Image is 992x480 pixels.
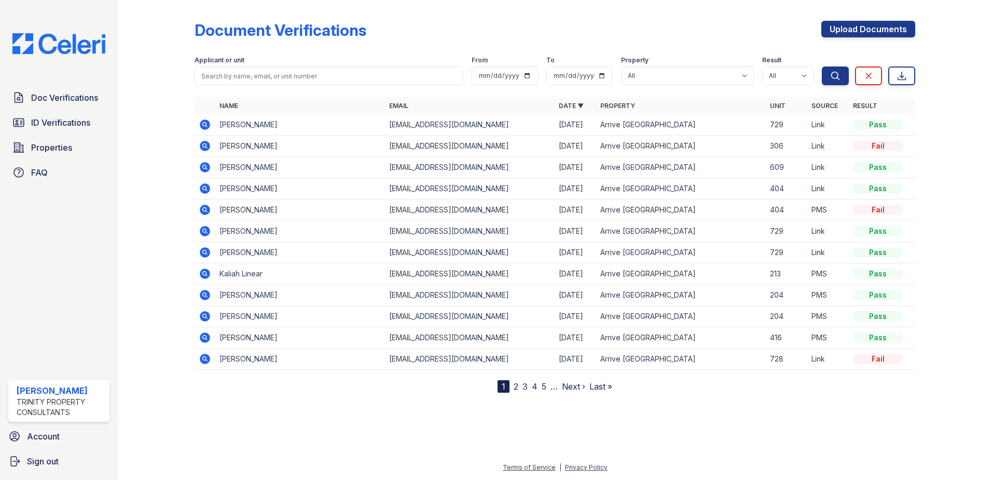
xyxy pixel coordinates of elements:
div: Pass [853,290,903,300]
a: 4 [532,381,538,392]
td: [EMAIL_ADDRESS][DOMAIN_NAME] [385,306,555,327]
a: ID Verifications [8,112,109,133]
label: Property [621,56,649,64]
a: Doc Verifications [8,87,109,108]
div: | [559,463,561,471]
a: Date ▼ [559,102,584,110]
td: 729 [766,221,807,242]
td: [DATE] [555,327,596,349]
a: Terms of Service [503,463,556,471]
td: [EMAIL_ADDRESS][DOMAIN_NAME] [385,263,555,285]
td: [EMAIL_ADDRESS][DOMAIN_NAME] [385,242,555,263]
span: ID Verifications [31,116,90,129]
td: [EMAIL_ADDRESS][DOMAIN_NAME] [385,327,555,349]
td: PMS [807,306,849,327]
input: Search by name, email, or unit number [195,66,463,85]
td: Arrive [GEOGRAPHIC_DATA] [596,136,766,157]
div: Pass [853,183,903,194]
a: Property [600,102,635,110]
td: [PERSON_NAME] [215,157,385,178]
td: Link [807,221,849,242]
td: [EMAIL_ADDRESS][DOMAIN_NAME] [385,199,555,221]
a: Account [4,426,114,447]
td: Arrive [GEOGRAPHIC_DATA] [596,114,766,136]
td: [DATE] [555,242,596,263]
td: 609 [766,157,807,178]
a: Next › [562,381,585,392]
td: [PERSON_NAME] [215,199,385,221]
td: [DATE] [555,285,596,306]
a: Result [853,102,877,110]
td: Arrive [GEOGRAPHIC_DATA] [596,157,766,178]
a: Source [811,102,838,110]
td: [EMAIL_ADDRESS][DOMAIN_NAME] [385,221,555,242]
button: Sign out [4,451,114,472]
td: [PERSON_NAME] [215,221,385,242]
td: Arrive [GEOGRAPHIC_DATA] [596,349,766,370]
span: Properties [31,141,72,154]
a: 2 [514,381,518,392]
img: CE_Logo_Blue-a8612792a0a2168367f1c8372b55b34899dd931a85d93a1a3d3e32e68fde9ad4.png [4,33,114,54]
div: Pass [853,226,903,236]
td: PMS [807,327,849,349]
td: [DATE] [555,114,596,136]
td: 404 [766,178,807,199]
a: Last » [589,381,612,392]
td: [DATE] [555,221,596,242]
td: [PERSON_NAME] [215,327,385,349]
td: [EMAIL_ADDRESS][DOMAIN_NAME] [385,178,555,199]
span: FAQ [31,166,48,179]
td: Link [807,114,849,136]
td: [PERSON_NAME] [215,136,385,157]
td: [EMAIL_ADDRESS][DOMAIN_NAME] [385,285,555,306]
div: Fail [853,141,903,151]
td: [PERSON_NAME] [215,114,385,136]
label: Result [762,56,781,64]
span: … [550,380,558,393]
label: From [472,56,488,64]
td: [DATE] [555,199,596,221]
td: [EMAIL_ADDRESS][DOMAIN_NAME] [385,136,555,157]
td: 729 [766,114,807,136]
div: Trinity Property Consultants [17,397,105,418]
td: [EMAIL_ADDRESS][DOMAIN_NAME] [385,349,555,370]
div: Fail [853,354,903,364]
span: Sign out [27,455,59,468]
td: [PERSON_NAME] [215,242,385,263]
td: [EMAIL_ADDRESS][DOMAIN_NAME] [385,157,555,178]
td: Arrive [GEOGRAPHIC_DATA] [596,285,766,306]
td: 306 [766,136,807,157]
td: 204 [766,285,807,306]
td: Arrive [GEOGRAPHIC_DATA] [596,327,766,349]
div: Pass [853,162,903,172]
td: [PERSON_NAME] [215,349,385,370]
a: Privacy Policy [565,463,608,471]
a: FAQ [8,162,109,183]
div: Fail [853,205,903,215]
td: [DATE] [555,349,596,370]
td: [DATE] [555,136,596,157]
td: Arrive [GEOGRAPHIC_DATA] [596,178,766,199]
span: Doc Verifications [31,91,98,104]
td: PMS [807,199,849,221]
td: Arrive [GEOGRAPHIC_DATA] [596,221,766,242]
td: Arrive [GEOGRAPHIC_DATA] [596,242,766,263]
td: Link [807,349,849,370]
a: Email [389,102,408,110]
td: Arrive [GEOGRAPHIC_DATA] [596,199,766,221]
td: PMS [807,285,849,306]
td: 729 [766,242,807,263]
a: 3 [522,381,528,392]
td: Arrive [GEOGRAPHIC_DATA] [596,306,766,327]
a: Upload Documents [821,21,915,37]
div: Pass [853,269,903,279]
td: [DATE] [555,178,596,199]
a: Name [219,102,238,110]
label: To [546,56,555,64]
div: Pass [853,311,903,322]
td: Link [807,178,849,199]
td: [PERSON_NAME] [215,306,385,327]
a: 5 [542,381,546,392]
td: Arrive [GEOGRAPHIC_DATA] [596,263,766,285]
div: 1 [498,380,509,393]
